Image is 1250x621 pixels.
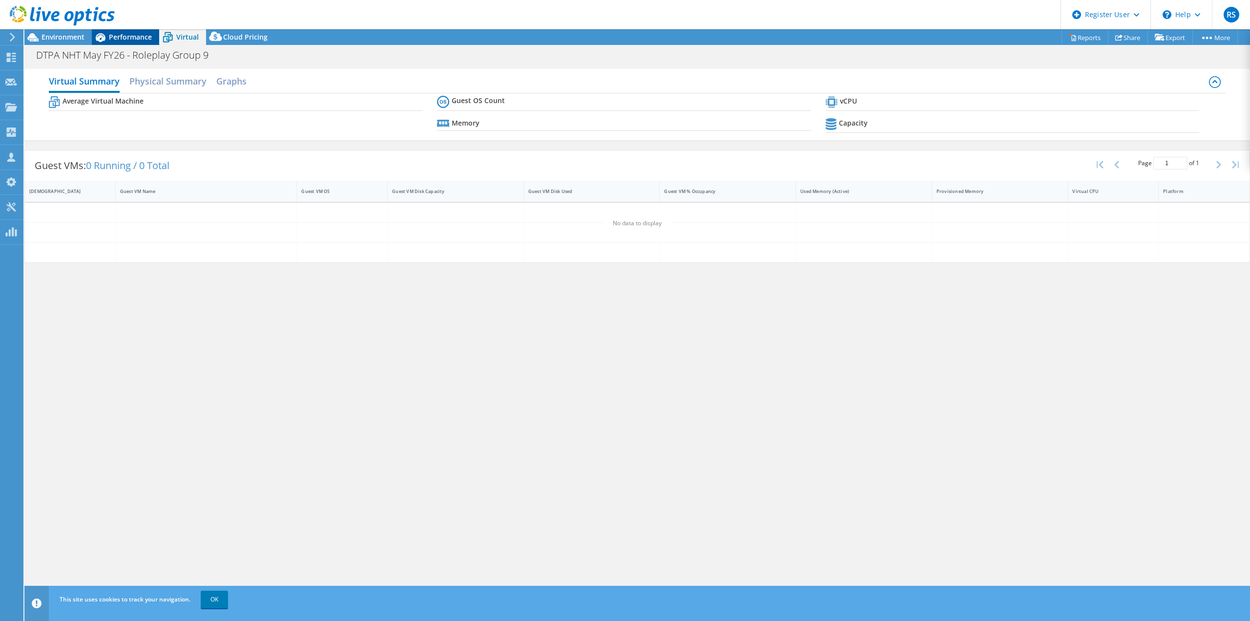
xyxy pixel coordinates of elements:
div: Guest VM % Occupancy [664,188,779,194]
h2: Graphs [216,71,247,91]
a: Export [1147,30,1193,45]
div: Guest VM Disk Used [528,188,644,194]
span: 0 Running / 0 Total [86,159,169,172]
div: Guest VM Name [120,188,281,194]
b: Memory [452,118,479,128]
div: Guest VM OS [301,188,371,194]
span: Environment [42,32,84,42]
span: Page of [1138,157,1199,170]
span: This site uses cookies to track your navigation. [60,595,190,603]
span: Virtual [176,32,199,42]
a: OK [201,591,228,608]
div: Used Memory (Active) [800,188,916,194]
a: Reports [1062,30,1108,45]
h2: Physical Summary [129,71,207,91]
span: Performance [109,32,152,42]
b: Capacity [839,118,868,128]
b: vCPU [840,96,857,106]
input: jump to page [1153,157,1187,170]
div: Provisioned Memory [937,188,1052,194]
div: [DEMOGRAPHIC_DATA] [29,188,99,194]
div: Platform [1163,188,1233,194]
h1: DTPA NHT May FY26 - Roleplay Group 9 [32,50,224,61]
b: Average Virtual Machine [62,96,144,106]
a: More [1192,30,1238,45]
b: Guest OS Count [452,96,505,106]
div: Guest VM Disk Capacity [392,188,507,194]
div: Virtual CPU [1072,188,1142,194]
span: 1 [1196,159,1199,167]
h2: Virtual Summary [49,71,120,93]
a: Share [1108,30,1148,45]
svg: \n [1163,10,1171,19]
span: Cloud Pricing [223,32,268,42]
span: RS [1224,7,1239,22]
div: Guest VMs: [25,150,179,181]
